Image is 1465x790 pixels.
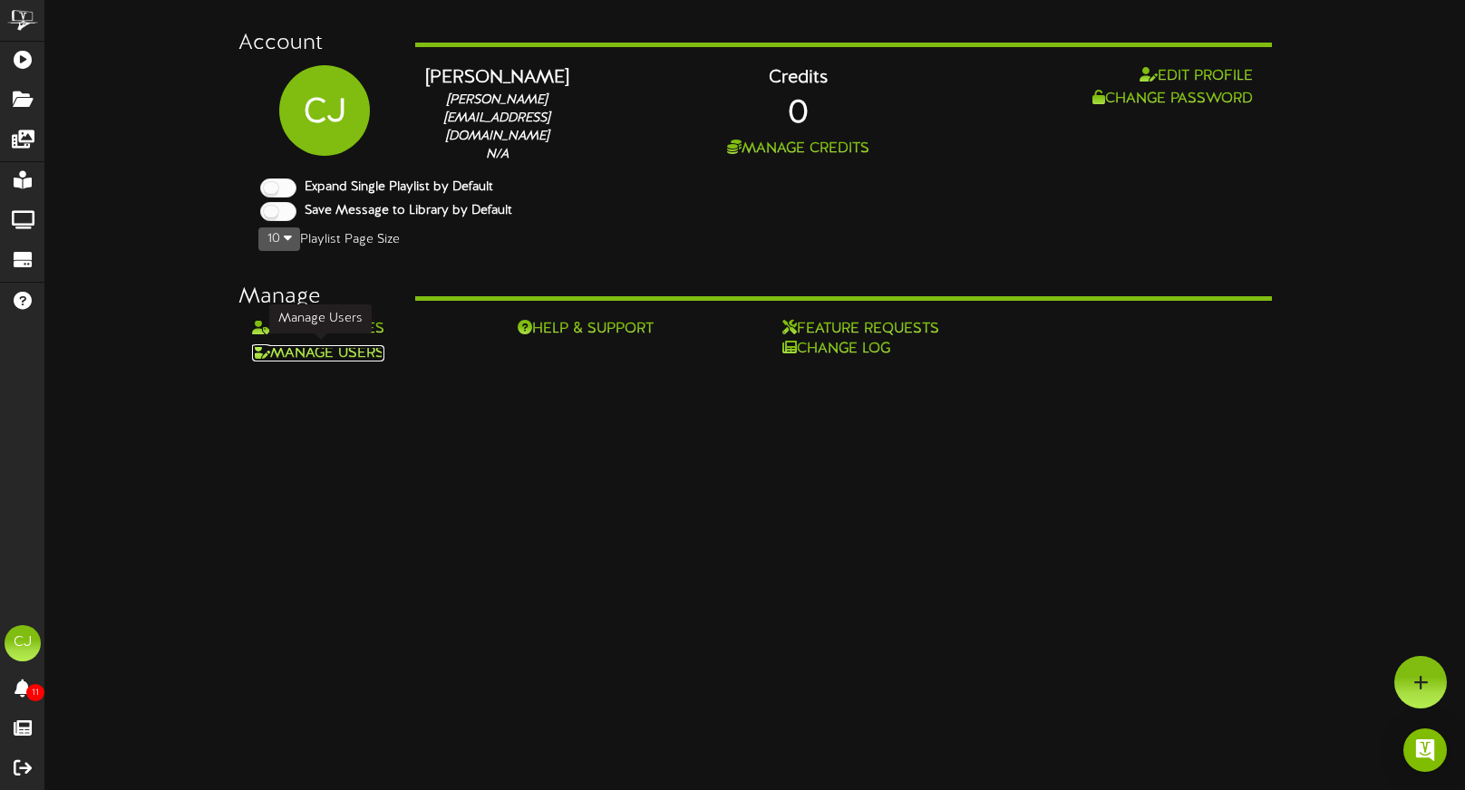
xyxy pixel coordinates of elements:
[1134,65,1258,88] button: Edit Profile
[291,202,512,220] label: Save Message to Library by Default
[722,138,875,160] button: Manage Credits
[518,319,729,340] a: Help & Support
[1403,728,1447,772] div: Open Intercom Messenger
[5,625,41,661] div: CJ
[26,684,44,701] span: 11
[279,65,370,137] div: CJ
[782,319,994,340] a: Feature Requests
[252,345,384,361] a: Manage Users
[424,92,569,146] div: [PERSON_NAME][EMAIL_ADDRESS][DOMAIN_NAME]
[238,285,388,309] h3: Manage
[424,65,569,92] div: [PERSON_NAME]
[291,178,493,197] label: Expand Single Playlist by Default
[238,32,388,55] h3: Account
[258,227,300,251] button: 10
[597,92,1000,138] div: 0
[424,146,569,164] div: N/A
[252,321,384,337] a: Manage Roles
[238,226,1272,253] div: Playlist Page Size
[782,339,994,360] a: Change Log
[597,65,1000,92] div: Credits
[1087,88,1258,111] button: Change Password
